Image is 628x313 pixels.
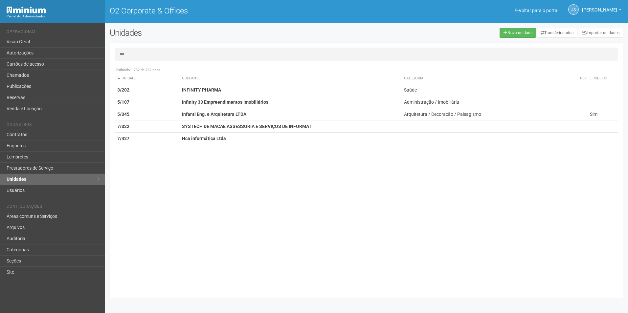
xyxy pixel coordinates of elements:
strong: Infanti Eng. e Arquitetura LTDA [182,112,246,117]
a: [PERSON_NAME] [582,8,621,13]
strong: 5/345 [117,112,129,117]
th: Categoria: activate to sort column ascending [401,73,569,84]
li: Operacional [7,30,100,36]
h2: Unidades [110,28,318,38]
strong: Infinity 33 Empreendimentos Imobiliários [182,99,268,105]
td: Administração / Imobiliária [401,96,569,108]
td: Saúde [401,84,569,96]
strong: SYSTECH DE MACAÉ ASSESSORIA E SERVIÇOS DE INFORMÁT [182,124,312,129]
a: Transferir dados [537,28,577,38]
a: JS [568,4,579,15]
li: Cadastros [7,122,100,129]
th: Unidade: activate to sort column descending [115,73,179,84]
strong: 3/202 [117,87,129,93]
strong: 5/107 [117,99,129,105]
div: Exibindo 1-732 de 732 itens [115,67,618,73]
th: Ocupante: activate to sort column ascending [179,73,401,84]
span: Jeferson Souza [582,1,617,12]
td: Arquitetura / Decoração / Paisagismo [401,108,569,120]
strong: Hca informática Ltda [182,136,226,141]
span: Sim [590,112,597,117]
a: Importar unidades [578,28,623,38]
a: Nova unidade [500,28,536,38]
li: Configurações [7,204,100,211]
th: Perfil público: activate to sort column ascending [570,73,618,84]
a: Voltar para o portal [515,8,558,13]
div: Painel do Administrador [7,13,100,19]
strong: 7/427 [117,136,129,141]
strong: INFINITY PHARMA [182,87,221,93]
img: Minium [7,7,46,13]
h1: O2 Corporate & Offices [110,7,362,15]
strong: 7/322 [117,124,129,129]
